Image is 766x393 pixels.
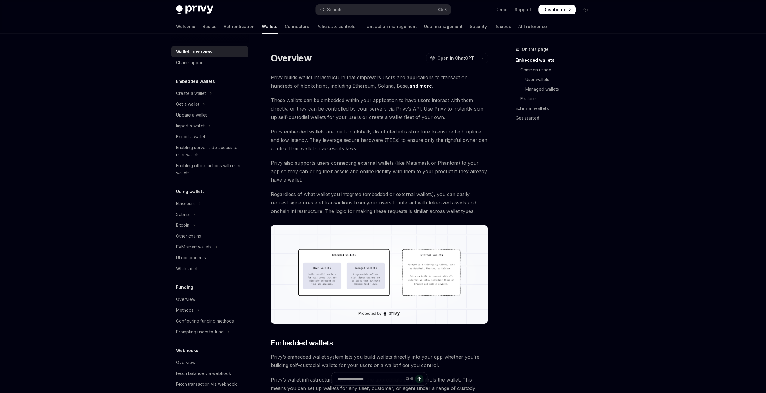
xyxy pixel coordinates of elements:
[424,19,463,34] a: User management
[522,46,549,53] span: On this page
[171,120,248,131] button: Toggle Import a wallet section
[176,359,195,366] div: Overview
[470,19,487,34] a: Security
[271,159,488,184] span: Privy also supports users connecting external wallets (like Metamask or Phantom) to your app so t...
[176,307,194,314] div: Methods
[176,5,213,14] img: dark logo
[171,57,248,68] a: Chain support
[176,122,205,129] div: Import a wallet
[171,379,248,390] a: Fetch transaction via webhook
[516,75,595,84] a: User wallets
[516,94,595,104] a: Features
[262,19,278,34] a: Wallets
[271,53,312,64] h1: Overview
[271,127,488,153] span: Privy embedded wallets are built on globally distributed infrastructure to ensure high uptime and...
[176,232,201,240] div: Other chains
[271,225,488,324] img: images/walletoverview.png
[176,162,245,176] div: Enabling offline actions with user wallets
[176,78,215,85] h5: Embedded wallets
[176,90,206,97] div: Create a wallet
[171,368,248,379] a: Fetch balance via webhook
[176,243,212,251] div: EVM smart wallets
[409,83,432,89] a: and more
[176,200,195,207] div: Ethereum
[337,372,403,385] input: Ask a question...
[176,381,237,388] div: Fetch transaction via webhook
[171,209,248,220] button: Toggle Solana section
[363,19,417,34] a: Transaction management
[316,4,451,15] button: Open search
[176,222,189,229] div: Bitcoin
[171,142,248,160] a: Enabling server-side access to user wallets
[176,133,205,140] div: Export a wallet
[271,338,333,348] span: Embedded wallets
[415,375,423,383] button: Send message
[171,198,248,209] button: Toggle Ethereum section
[516,65,595,75] a: Common usage
[176,211,190,218] div: Solana
[271,353,488,370] span: Privy’s embedded wallet system lets you build wallets directly into your app whether you’re build...
[171,305,248,316] button: Toggle Methods section
[285,19,309,34] a: Connectors
[438,7,447,12] span: Ctrl K
[176,347,198,354] h5: Webhooks
[176,284,193,291] h5: Funding
[176,111,207,119] div: Update a wallet
[176,19,195,34] a: Welcome
[171,263,248,274] a: Whitelabel
[426,53,478,63] button: Open in ChatGPT
[176,370,231,377] div: Fetch balance via webhook
[171,220,248,231] button: Toggle Bitcoin section
[271,73,488,90] span: Privy builds wallet infrastructure that empowers users and applications to transact on hundreds o...
[495,7,507,13] a: Demo
[171,131,248,142] a: Export a wallet
[516,84,595,94] a: Managed wallets
[171,252,248,263] a: UI components
[176,101,199,108] div: Get a wallet
[176,59,204,66] div: Chain support
[171,242,248,252] button: Toggle EVM smart wallets section
[176,328,224,335] div: Prompting users to fund
[515,7,531,13] a: Support
[516,104,595,113] a: External wallets
[171,160,248,178] a: Enabling offline actions with user wallets
[543,7,566,13] span: Dashboard
[176,254,206,261] div: UI components
[203,19,216,34] a: Basics
[176,188,205,195] h5: Using wallets
[538,5,576,14] a: Dashboard
[171,316,248,326] a: Configuring funding methods
[171,46,248,57] a: Wallets overview
[176,48,212,55] div: Wallets overview
[516,55,595,65] a: Embedded wallets
[171,294,248,305] a: Overview
[176,317,234,325] div: Configuring funding methods
[516,113,595,123] a: Get started
[271,96,488,121] span: These wallets can be embedded within your application to have users interact with them directly, ...
[171,357,248,368] a: Overview
[171,326,248,337] button: Toggle Prompting users to fund section
[581,5,590,14] button: Toggle dark mode
[171,110,248,120] a: Update a wallet
[176,144,245,158] div: Enabling server-side access to user wallets
[437,55,474,61] span: Open in ChatGPT
[176,296,195,303] div: Overview
[518,19,547,34] a: API reference
[176,265,197,272] div: Whitelabel
[171,99,248,110] button: Toggle Get a wallet section
[171,231,248,242] a: Other chains
[316,19,355,34] a: Policies & controls
[171,88,248,99] button: Toggle Create a wallet section
[327,6,344,13] div: Search...
[271,190,488,215] span: Regardless of what wallet you integrate (embedded or external wallets), you can easily request si...
[494,19,511,34] a: Recipes
[224,19,255,34] a: Authentication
